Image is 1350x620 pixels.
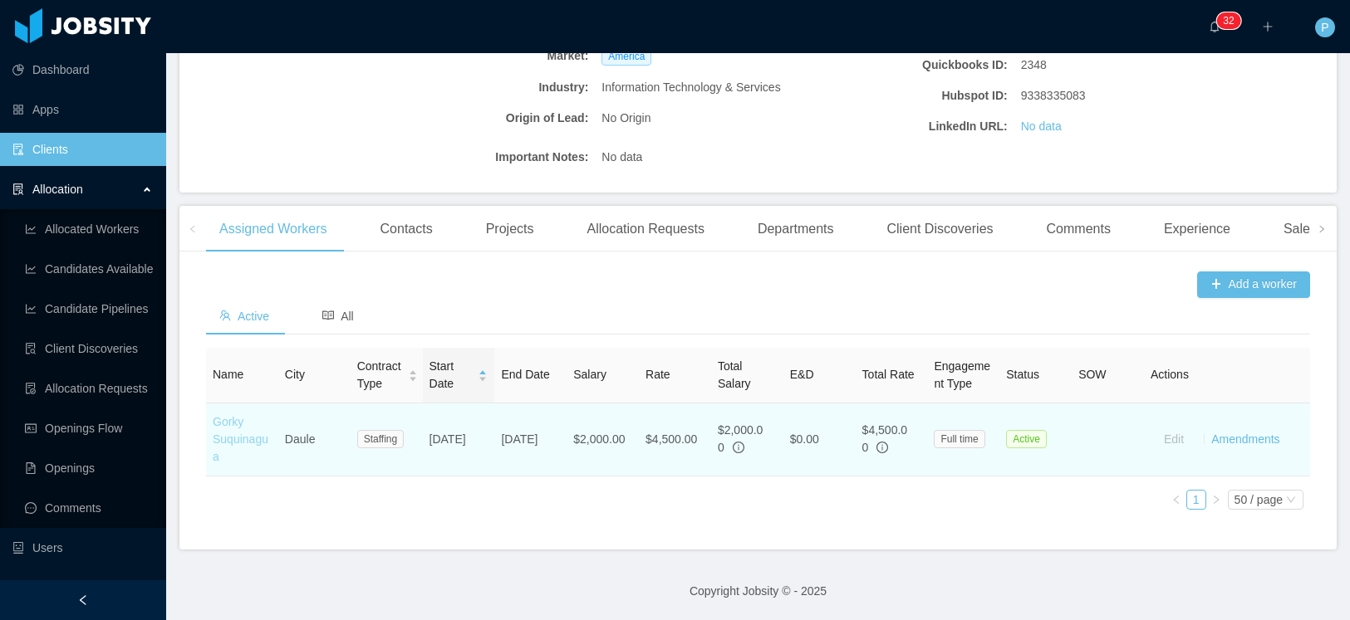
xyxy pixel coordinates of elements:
[357,430,404,448] span: Staffing
[1021,118,1062,135] a: No data
[392,47,588,65] b: Market:
[1006,368,1039,381] span: Status
[812,118,1008,135] b: LinkedIn URL:
[601,47,651,66] span: America
[501,368,549,381] span: End Date
[573,206,717,252] div: Allocation Requests
[1206,490,1226,510] li: Next Page
[1151,426,1197,452] button: Edit
[1186,490,1206,510] li: 1
[1211,432,1279,446] a: Amendments
[1235,491,1283,509] div: 50 / page
[601,110,650,127] span: No Origin
[1211,495,1221,505] i: icon: right
[1318,225,1326,233] i: icon: right
[408,368,418,379] div: Sort
[1033,206,1124,252] div: Comments
[567,403,639,476] td: $2,000.00
[718,423,763,454] span: $2,000.00
[357,358,401,393] span: Contract Type
[219,310,231,321] i: icon: team
[812,87,1008,105] b: Hubspot ID:
[1021,87,1086,105] span: 9338335083
[32,183,83,196] span: Allocation
[392,110,588,127] b: Origin of Lead:
[1166,490,1186,510] li: Previous Page
[322,310,334,321] i: icon: read
[25,491,153,525] a: icon: messageComments
[430,358,472,393] span: Start Date
[219,310,269,323] span: Active
[392,79,588,96] b: Industry:
[285,368,305,381] span: City
[166,563,1350,620] footer: Copyright Jobsity © - 2025
[1078,368,1106,381] span: SOW
[367,206,446,252] div: Contacts
[12,133,153,166] a: icon: auditClients
[873,206,1006,252] div: Client Discoveries
[1216,12,1240,29] sup: 32
[12,531,153,564] a: icon: robotUsers
[862,368,915,381] span: Total Rate
[934,359,990,390] span: Engagement Type
[718,359,751,390] span: Total Salary
[25,452,153,485] a: icon: file-textOpenings
[473,206,547,252] div: Projects
[25,372,153,405] a: icon: file-doneAllocation Requests
[1197,271,1310,298] button: icon: plusAdd a worker
[1262,21,1274,32] i: icon: plus
[408,369,417,373] i: icon: caret-up
[1171,495,1181,505] i: icon: left
[1286,495,1296,506] i: icon: down
[1223,12,1229,29] p: 3
[790,432,819,446] span: $0.00
[812,56,1008,74] b: Quickbooks ID:
[25,212,153,246] a: icon: line-chartAllocated Workers
[25,252,153,286] a: icon: line-chartCandidates Available
[1006,430,1047,448] span: Active
[1229,12,1235,29] p: 2
[934,430,984,448] span: Full time
[25,332,153,365] a: icon: file-searchClient Discoveries
[423,403,495,476] td: [DATE]
[790,368,814,381] span: E&D
[1209,21,1220,32] i: icon: bell
[733,442,744,453] span: info-circle
[601,79,780,96] span: Information Technology & Services
[12,571,153,604] a: icon: user
[601,149,642,166] span: No data
[1151,368,1189,381] span: Actions
[12,93,153,126] a: icon: appstoreApps
[1021,56,1047,74] span: 2348
[278,403,351,476] td: Daule
[479,369,488,373] i: icon: caret-up
[392,149,588,166] b: Important Notes:
[322,310,354,323] span: All
[12,183,24,195] i: icon: solution
[189,225,197,233] i: icon: left
[25,412,153,445] a: icon: idcardOpenings Flow
[573,368,606,381] span: Salary
[25,292,153,325] a: icon: line-chartCandidate Pipelines
[479,374,488,379] i: icon: caret-down
[862,423,908,454] span: $4,500.00
[494,403,567,476] td: [DATE]
[1321,17,1328,37] span: P
[478,368,488,379] div: Sort
[206,206,341,252] div: Assigned Workers
[1151,206,1244,252] div: Experience
[744,206,847,252] div: Departments
[213,415,268,463] a: Gorky Suquinagua
[213,368,243,381] span: Name
[12,53,153,86] a: icon: pie-chartDashboard
[876,442,888,453] span: info-circle
[408,374,417,379] i: icon: caret-down
[1187,491,1205,509] a: 1
[639,403,711,476] td: $4,500.00
[646,368,670,381] span: Rate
